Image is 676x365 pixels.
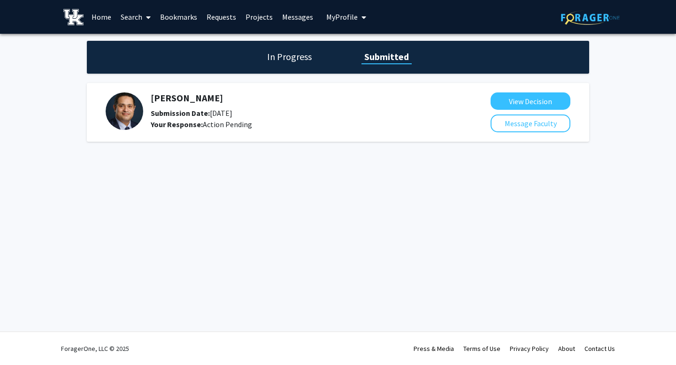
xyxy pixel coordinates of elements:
b: Submission Date: [151,108,210,118]
h1: Submitted [361,50,412,63]
a: Contact Us [584,344,615,353]
a: Search [116,0,155,33]
div: ForagerOne, LLC © 2025 [61,332,129,365]
a: Bookmarks [155,0,202,33]
h1: In Progress [264,50,315,63]
a: Home [87,0,116,33]
a: Press & Media [414,344,454,353]
a: About [558,344,575,353]
a: Messages [277,0,318,33]
iframe: Chat [7,323,40,358]
h5: [PERSON_NAME] [151,92,441,104]
span: My Profile [326,12,358,22]
a: Terms of Use [463,344,500,353]
img: ForagerOne Logo [561,10,620,25]
button: View Decision [491,92,570,110]
a: Projects [241,0,277,33]
a: Privacy Policy [510,344,549,353]
img: University of Kentucky Logo [63,9,84,25]
div: Action Pending [151,119,441,130]
button: Message Faculty [491,114,570,132]
img: Profile Picture [106,92,143,130]
b: Your Response: [151,120,203,129]
a: Requests [202,0,241,33]
a: Message Faculty [491,119,570,128]
div: [DATE] [151,107,441,119]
